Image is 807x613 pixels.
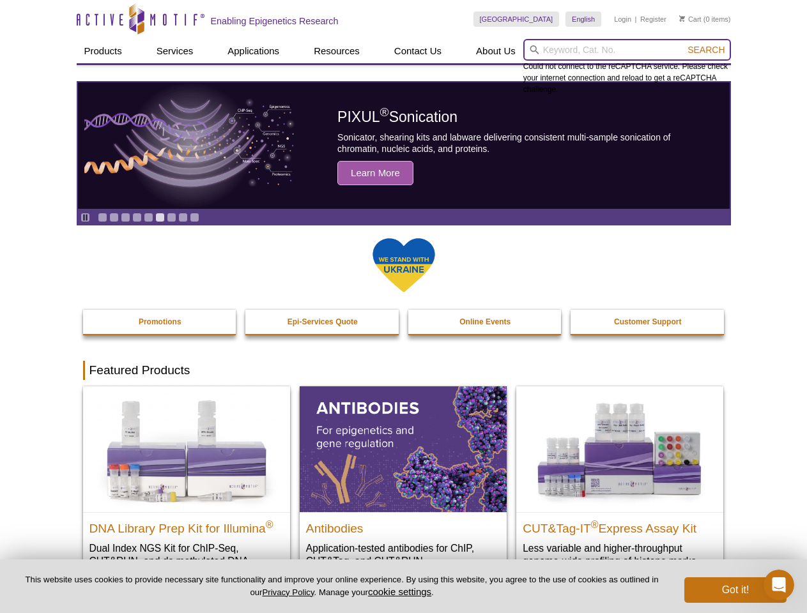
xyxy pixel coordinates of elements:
p: Sonicator, shearing kits and labware delivering consistent multi-sample sonication of chromatin, ... [337,132,700,155]
div: Could not connect to the reCAPTCHA service. Please check your internet connection and reload to g... [523,39,731,95]
article: PIXUL Sonication [78,82,730,209]
h2: CUT&Tag-IT Express Assay Kit [523,516,717,535]
img: PIXUL sonication [84,82,295,209]
a: Resources [306,39,367,63]
a: Login [614,15,631,24]
a: Go to slide 5 [144,213,153,222]
a: DNA Library Prep Kit for Illumina DNA Library Prep Kit for Illumina® Dual Index NGS Kit for ChIP-... [83,386,290,593]
a: Go to slide 9 [190,213,199,222]
a: Go to slide 6 [155,213,165,222]
strong: Online Events [459,317,511,326]
a: Privacy Policy [262,587,314,597]
a: CUT&Tag-IT® Express Assay Kit CUT&Tag-IT®Express Assay Kit Less variable and higher-throughput ge... [516,386,723,580]
a: Epi-Services Quote [245,310,400,334]
sup: ® [380,106,389,119]
a: Go to slide 4 [132,213,142,222]
a: Online Events [408,310,563,334]
a: Applications [220,39,287,63]
img: We Stand With Ukraine [372,237,436,294]
h2: Enabling Epigenetics Research [211,15,339,27]
a: All Antibodies Antibodies Application-tested antibodies for ChIP, CUT&Tag, and CUT&RUN. [300,386,507,580]
sup: ® [266,518,273,529]
iframe: Intercom live chat [764,570,794,600]
img: DNA Library Prep Kit for Illumina [83,386,290,511]
span: PIXUL Sonication [337,109,457,125]
input: Keyword, Cat. No. [523,39,731,61]
p: Application-tested antibodies for ChIP, CUT&Tag, and CUT&RUN. [306,541,500,568]
button: Search [684,44,728,56]
a: PIXUL sonication PIXUL®Sonication Sonicator, shearing kits and labware delivering consistent mult... [78,82,730,209]
span: Search [688,45,725,55]
sup: ® [591,518,599,529]
a: Products [77,39,130,63]
a: Services [149,39,201,63]
a: Register [640,15,666,24]
a: English [565,11,601,27]
a: [GEOGRAPHIC_DATA] [473,11,560,27]
h2: Antibodies [306,516,500,535]
a: Go to slide 8 [178,213,188,222]
a: Promotions [83,310,238,334]
a: Toggle autoplay [81,213,90,222]
span: Learn More [337,161,413,185]
li: (0 items) [679,11,731,27]
h2: Featured Products [83,361,725,380]
a: Go to slide 3 [121,213,130,222]
strong: Customer Support [614,317,681,326]
a: Go to slide 7 [167,213,176,222]
a: Contact Us [387,39,449,63]
a: Customer Support [571,310,725,334]
button: Got it! [684,577,787,603]
h2: DNA Library Prep Kit for Illumina [89,516,284,535]
img: Your Cart [679,15,685,22]
img: CUT&Tag-IT® Express Assay Kit [516,386,723,511]
a: Go to slide 1 [98,213,107,222]
img: All Antibodies [300,386,507,511]
p: Dual Index NGS Kit for ChIP-Seq, CUT&RUN, and ds methylated DNA assays. [89,541,284,580]
li: | [635,11,637,27]
strong: Promotions [139,317,181,326]
button: cookie settings [368,586,431,597]
a: About Us [468,39,523,63]
p: Less variable and higher-throughput genome-wide profiling of histone marks​. [523,541,717,568]
p: This website uses cookies to provide necessary site functionality and improve your online experie... [20,574,663,598]
a: Cart [679,15,702,24]
a: Go to slide 2 [109,213,119,222]
strong: Epi-Services Quote [288,317,358,326]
